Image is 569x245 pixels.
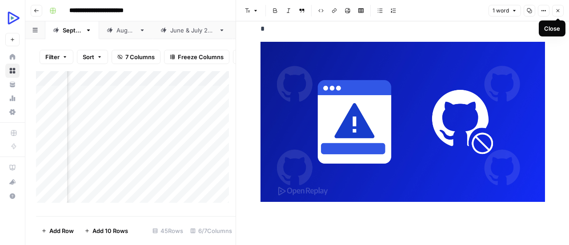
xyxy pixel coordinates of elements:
button: Sort [77,50,108,64]
button: 1 word [489,5,521,16]
a: [DATE] & [DATE] [153,21,232,39]
a: Home [5,50,20,64]
button: Freeze Columns [164,50,229,64]
span: Filter [45,52,60,61]
a: AirOps Academy [5,161,20,175]
div: 6/7 Columns [187,224,236,238]
button: Add 10 Rows [79,224,133,238]
a: [DATE] [45,21,99,39]
span: Add Row [49,226,74,235]
a: Usage [5,91,20,105]
a: Settings [5,105,20,119]
img: How%20to%20Disable%20Dependabot%20Alerts%20for%20a%20GitHub%20Repo.jpg [260,42,545,202]
span: Add 10 Rows [92,226,128,235]
span: 1 word [493,7,509,15]
button: Add Row [36,224,79,238]
button: Filter [40,50,73,64]
a: Your Data [5,77,20,92]
div: Close [544,24,560,33]
div: What's new? [6,175,19,189]
button: Help + Support [5,189,20,203]
img: OpenReplay Logo [5,10,21,26]
div: [DATE] & [DATE] [170,26,215,35]
button: Workspace: OpenReplay [5,7,20,29]
button: What's new? [5,175,20,189]
a: [DATE] [99,21,153,39]
a: Browse [5,64,20,78]
div: [DATE] [63,26,82,35]
div: [DATE] [116,26,136,35]
span: Sort [83,52,94,61]
div: 45 Rows [149,224,187,238]
span: 7 Columns [125,52,155,61]
button: 7 Columns [112,50,160,64]
span: Freeze Columns [178,52,224,61]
